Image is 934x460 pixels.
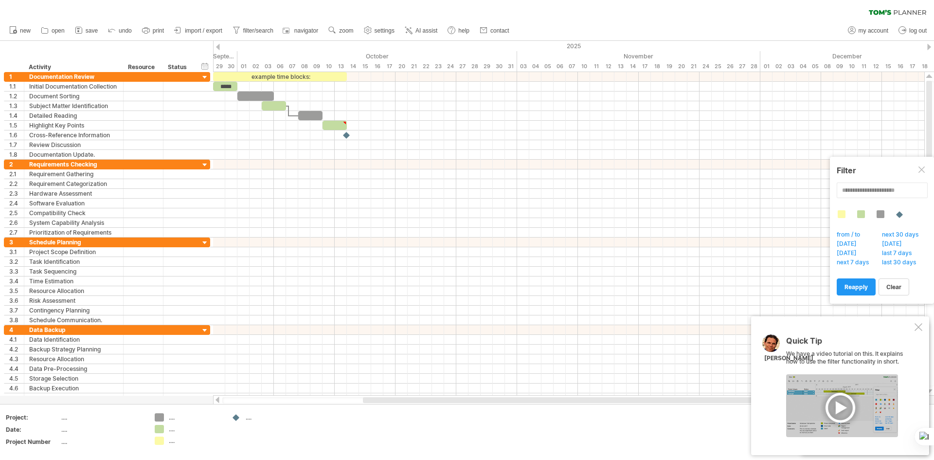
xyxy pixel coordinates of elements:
span: AI assist [415,27,437,34]
div: Quick Tip [786,337,913,350]
a: save [72,24,101,37]
div: Detailed Reading [29,111,118,120]
span: from / to [835,231,867,240]
div: Wednesday, 3 December 2025 [785,61,797,72]
a: import / export [172,24,225,37]
div: 3.5 [9,286,24,295]
div: Tuesday, 18 November 2025 [651,61,663,72]
div: Tuesday, 11 November 2025 [590,61,602,72]
div: Monday, 24 November 2025 [700,61,712,72]
div: Prioritization of Requirements [29,228,118,237]
div: 1.5 [9,121,24,130]
a: settings [361,24,397,37]
div: We have a video tutorial on this. It explains how to use the filter functionality in short. [786,337,913,437]
div: 4.4 [9,364,24,373]
div: Task Identification [29,257,118,266]
span: clear [886,283,901,291]
div: Filter [837,166,927,175]
div: 4.6 [9,384,24,393]
div: Resource [128,62,158,72]
div: Requirement Gathering [29,169,118,179]
span: help [458,27,469,34]
div: 4.5 [9,374,24,383]
div: Wednesday, 12 November 2025 [602,61,614,72]
a: reapply [837,278,876,295]
div: 1.2 [9,92,24,101]
span: [DATE] [835,249,863,259]
div: Thursday, 2 October 2025 [250,61,262,72]
div: System Capability Analysis [29,218,118,227]
div: Thursday, 4 December 2025 [797,61,809,72]
div: Tuesday, 4 November 2025 [529,61,541,72]
div: 2.5 [9,208,24,218]
span: [DATE] [835,240,863,250]
div: 2.7 [9,228,24,237]
div: Hardware Assessment [29,189,118,198]
div: 1 [9,72,24,81]
div: Friday, 10 October 2025 [323,61,335,72]
span: next 7 days [835,258,876,268]
div: 4 [9,325,24,334]
div: 1.3 [9,101,24,110]
span: last 7 days [880,249,918,259]
div: Resource Allocation [29,286,118,295]
div: Monday, 17 November 2025 [639,61,651,72]
div: .... [169,437,222,445]
a: undo [106,24,135,37]
div: Backup Verification [29,393,118,403]
span: save [86,27,98,34]
div: 1.7 [9,140,24,149]
div: Data Pre-Processing [29,364,118,373]
div: 3.3 [9,267,24,276]
a: zoom [326,24,356,37]
div: 1.4 [9,111,24,120]
div: 3 [9,238,24,247]
div: Document Sorting [29,92,118,101]
a: print [140,24,167,37]
div: 4.7 [9,393,24,403]
span: undo [119,27,132,34]
div: Friday, 28 November 2025 [748,61,760,72]
div: Wednesday, 5 November 2025 [541,61,554,72]
a: log out [896,24,930,37]
div: Thursday, 6 November 2025 [554,61,566,72]
span: print [153,27,164,34]
a: help [445,24,472,37]
div: Friday, 7 November 2025 [566,61,578,72]
div: 2.1 [9,169,24,179]
div: Review Discussion [29,140,118,149]
div: .... [169,425,222,433]
span: last 30 days [880,258,923,268]
div: 2 [9,160,24,169]
div: Monday, 15 December 2025 [882,61,894,72]
div: Wednesday, 26 November 2025 [724,61,736,72]
div: Thursday, 11 December 2025 [858,61,870,72]
div: 1.8 [9,150,24,159]
a: open [38,24,68,37]
span: filter/search [243,27,273,34]
span: navigator [294,27,318,34]
a: navigator [281,24,321,37]
div: Thursday, 18 December 2025 [918,61,931,72]
a: new [7,24,34,37]
div: Data Identification [29,335,118,344]
div: 2.6 [9,218,24,227]
div: .... [169,413,222,422]
div: Friday, 31 October 2025 [505,61,517,72]
div: Resource Allocation [29,354,118,364]
div: Highlight Key Points [29,121,118,130]
div: 3.7 [9,306,24,315]
div: Wednesday, 22 October 2025 [420,61,432,72]
span: contact [490,27,509,34]
div: Requirement Categorization [29,179,118,188]
div: Monday, 27 October 2025 [456,61,468,72]
span: open [52,27,65,34]
a: filter/search [230,24,276,37]
span: log out [909,27,927,34]
div: Documentation Update. [29,150,118,159]
div: 4.3 [9,354,24,364]
div: Thursday, 27 November 2025 [736,61,748,72]
div: Software Evaluation [29,199,118,208]
div: .... [61,438,143,446]
div: Thursday, 9 October 2025 [310,61,323,72]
